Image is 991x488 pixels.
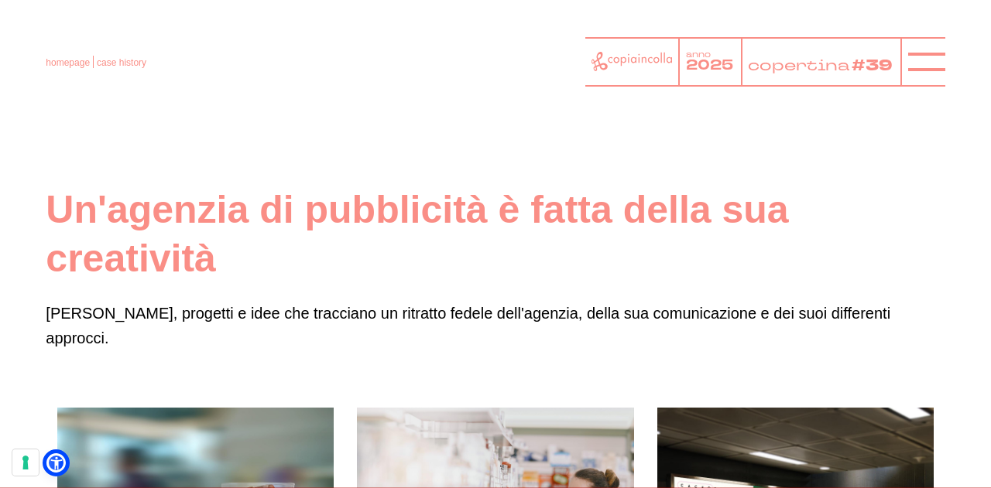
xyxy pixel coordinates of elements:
[686,49,711,60] tspan: anno
[46,57,90,68] a: homepage
[12,449,39,476] button: Le tue preferenze relative al consenso per le tecnologie di tracciamento
[46,453,66,473] a: Open Accessibility Menu
[46,186,945,282] h1: Un'agenzia di pubblicità è fatta della sua creatività
[97,57,146,68] span: case history
[748,55,851,75] tspan: copertina
[852,55,893,77] tspan: #39
[686,56,733,74] tspan: 2025
[46,301,945,350] p: [PERSON_NAME], progetti e idee che tracciano un ritratto fedele dell'agenzia, della sua comunicaz...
